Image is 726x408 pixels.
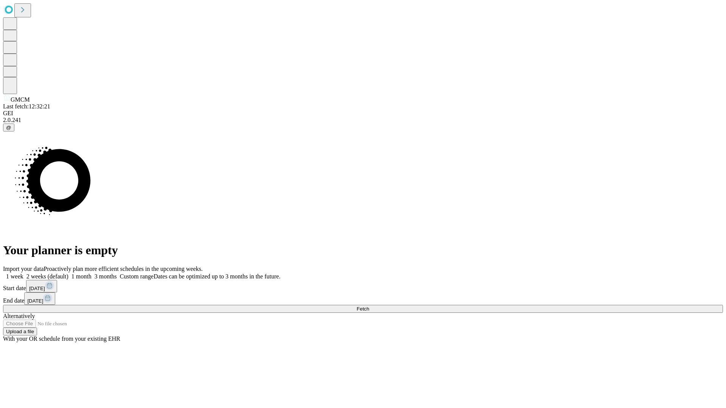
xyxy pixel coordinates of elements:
[71,273,92,280] span: 1 month
[44,266,203,272] span: Proactively plan more efficient schedules in the upcoming weeks.
[95,273,117,280] span: 3 months
[357,306,369,312] span: Fetch
[3,328,37,335] button: Upload a file
[3,335,120,342] span: With your OR schedule from your existing EHR
[6,273,23,280] span: 1 week
[27,298,43,304] span: [DATE]
[26,280,57,292] button: [DATE]
[3,266,44,272] span: Import your data
[29,286,45,291] span: [DATE]
[3,280,723,292] div: Start date
[3,243,723,257] h1: Your planner is empty
[24,292,55,305] button: [DATE]
[3,305,723,313] button: Fetch
[3,103,50,110] span: Last fetch: 12:32:21
[154,273,280,280] span: Dates can be optimized up to 3 months in the future.
[3,117,723,124] div: 2.0.241
[6,125,11,130] span: @
[3,124,14,131] button: @
[120,273,154,280] span: Custom range
[11,96,30,103] span: GMCM
[3,110,723,117] div: GEI
[26,273,68,280] span: 2 weeks (default)
[3,292,723,305] div: End date
[3,313,35,319] span: Alternatively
